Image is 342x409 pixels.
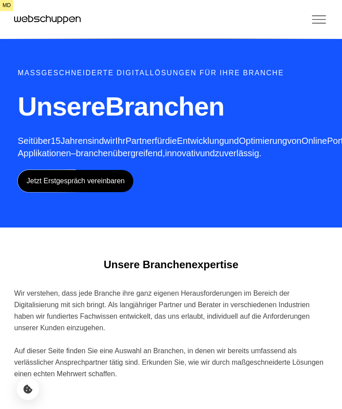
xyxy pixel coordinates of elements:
span: Seit [18,136,33,146]
span: Branchen [105,92,224,121]
span: Entwicklung [177,136,224,146]
span: Jahren [61,136,88,146]
span: von [287,136,301,146]
span: 15 [51,136,61,146]
div: Wir verstehen, dass jede Branche ihre ganz eigenen Herausforderungen im Bereich der Digitalisieru... [14,288,328,380]
button: Cookie-Einstellungen öffnen [17,378,39,400]
button: Toggle Menu [171,11,328,28]
span: wir [104,136,116,146]
span: Partner [126,136,155,146]
span: Optimierung [239,136,287,146]
span: über [33,136,51,146]
span: md [3,1,11,10]
a: Jetzt Erstgespräch vereinbaren [18,170,133,192]
span: und [224,136,239,146]
span: – [71,148,76,158]
a: Hauptseite besuchen [14,13,81,26]
span: innovativ [165,148,200,158]
span: sind [88,136,104,146]
span: die [165,136,177,146]
span: Online [301,136,327,146]
span: Ihr [115,136,125,146]
span: und [200,148,214,158]
span: Unsere [18,92,105,121]
span: für [155,136,165,146]
h2: Unsere Branchenexpertise [14,258,328,272]
span: zuverlässig. [215,148,262,158]
span: branchenübergreifend, [76,148,165,158]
